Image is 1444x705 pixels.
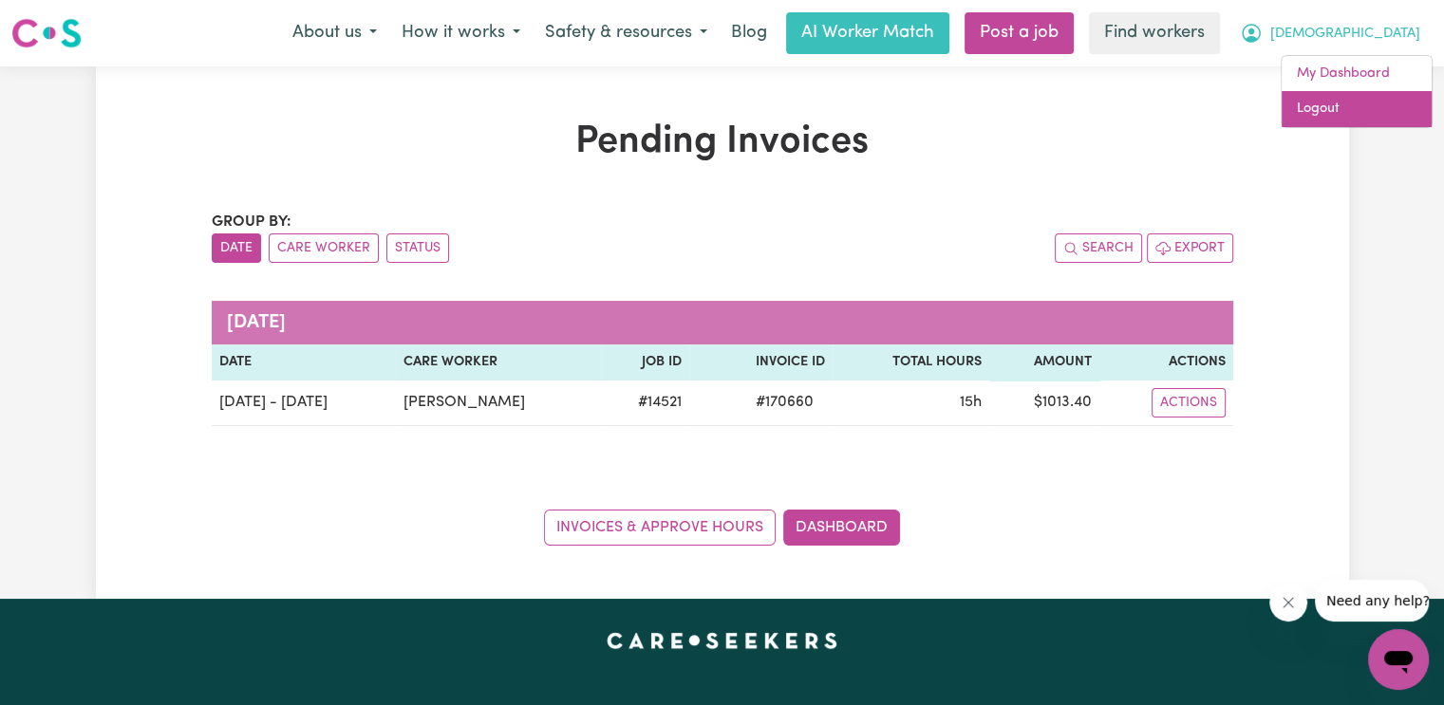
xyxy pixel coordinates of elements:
span: [DEMOGRAPHIC_DATA] [1270,24,1420,45]
button: sort invoices by date [212,233,261,263]
a: Dashboard [783,510,900,546]
button: Safety & resources [533,13,720,53]
button: About us [280,13,389,53]
button: Export [1147,233,1233,263]
h1: Pending Invoices [212,120,1233,165]
td: # 14521 [601,380,689,426]
span: Group by: [212,214,291,230]
td: [PERSON_NAME] [396,380,601,426]
a: Careseekers home page [607,633,837,648]
button: My Account [1228,13,1433,53]
a: Careseekers logo [11,11,82,55]
img: Careseekers logo [11,16,82,50]
button: Search [1055,233,1142,263]
td: $ 1013.40 [989,380,1098,426]
a: Post a job [965,12,1074,54]
td: [DATE] - [DATE] [212,380,397,426]
button: Actions [1152,388,1226,417]
a: Blog [720,12,778,54]
a: Logout [1282,91,1432,127]
a: AI Worker Match [786,12,949,54]
caption: [DATE] [212,301,1233,344]
iframe: Button to launch messaging window [1368,629,1429,690]
span: 15 hours [960,395,982,410]
div: My Account [1281,55,1433,128]
a: My Dashboard [1282,56,1432,92]
button: sort invoices by care worker [269,233,379,263]
th: Care Worker [396,344,601,380]
button: sort invoices by paid status [386,233,449,263]
iframe: Message from company [1315,580,1429,622]
a: Find workers [1089,12,1220,54]
th: Total Hours [833,344,989,380]
th: Amount [989,344,1098,380]
button: How it works [389,13,533,53]
th: Job ID [601,344,689,380]
th: Date [212,344,397,380]
th: Actions [1099,344,1233,380]
th: Invoice ID [689,344,833,380]
span: # 170660 [744,391,825,414]
iframe: Close message [1269,584,1307,622]
a: Invoices & Approve Hours [544,510,776,546]
span: Need any help? [11,13,115,28]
